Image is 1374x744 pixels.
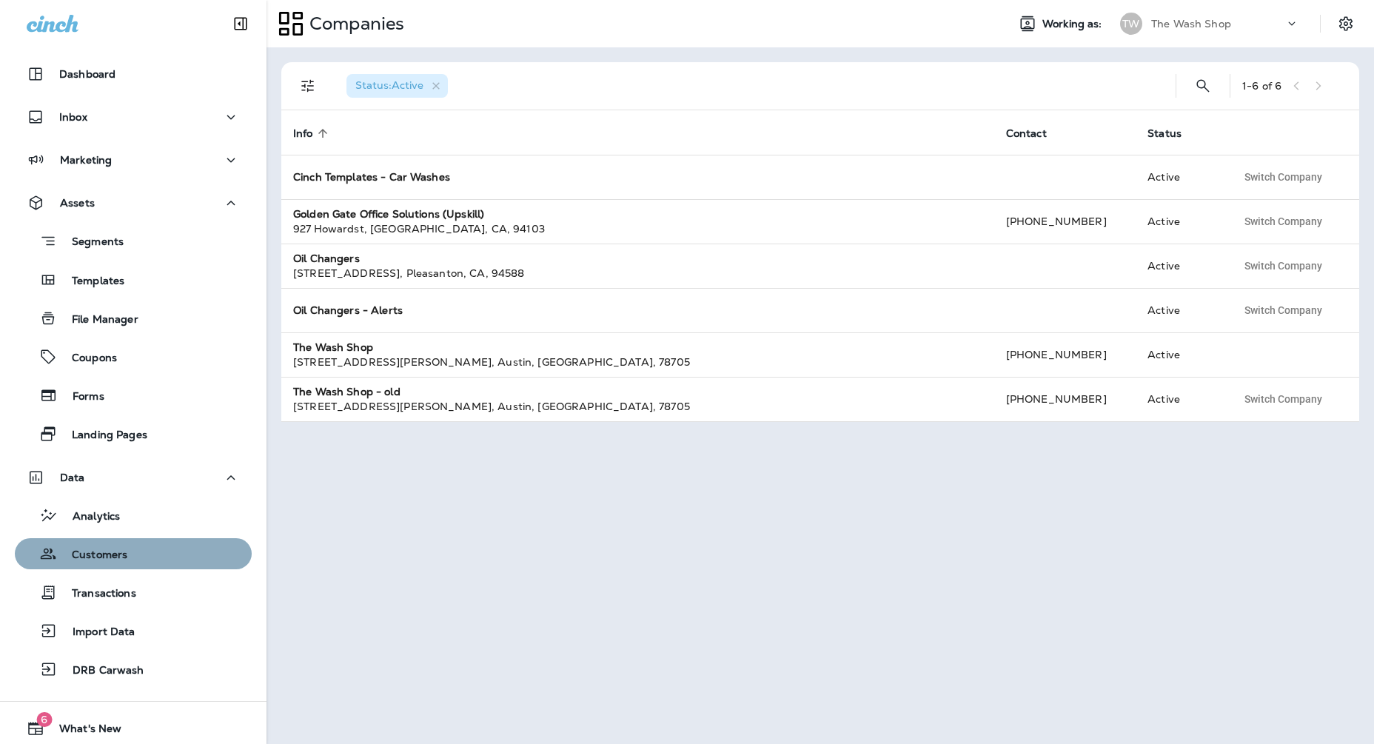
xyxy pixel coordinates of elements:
td: Active [1136,332,1224,377]
span: Info [293,127,332,140]
button: Import Data [15,615,252,646]
button: Switch Company [1236,255,1330,277]
div: [STREET_ADDRESS][PERSON_NAME] , Austin , [GEOGRAPHIC_DATA] , 78705 [293,399,982,414]
td: Active [1136,288,1224,332]
span: Contact [1006,127,1047,140]
p: Data [60,472,85,483]
span: What's New [44,723,121,740]
div: [STREET_ADDRESS] , Pleasanton , CA , 94588 [293,266,982,281]
div: 1 - 6 of 6 [1242,80,1281,92]
button: Dashboard [15,59,252,89]
span: Working as: [1042,18,1105,30]
button: Assets [15,188,252,218]
button: Customers [15,538,252,569]
p: Analytics [58,510,120,524]
div: Status:Active [346,74,448,98]
button: Forms [15,380,252,411]
button: 6What's New [15,714,252,743]
p: The Wash Shop [1151,18,1231,30]
span: Switch Company [1244,172,1322,182]
button: Transactions [15,577,252,608]
span: 6 [36,712,52,727]
button: Switch Company [1236,210,1330,232]
button: Settings [1333,10,1359,37]
span: Status [1147,127,1182,140]
p: Templates [57,275,124,289]
button: Switch Company [1236,299,1330,321]
button: Switch Company [1236,166,1330,188]
td: Active [1136,244,1224,288]
p: DRB Carwash [58,664,144,678]
p: Landing Pages [57,429,147,443]
span: Status : Active [355,78,423,92]
td: [PHONE_NUMBER] [994,332,1136,377]
div: [STREET_ADDRESS][PERSON_NAME] , Austin , [GEOGRAPHIC_DATA] , 78705 [293,355,982,369]
span: Switch Company [1244,394,1322,404]
strong: Golden Gate Office Solutions (Upskill) [293,207,484,221]
td: Active [1136,155,1224,199]
td: [PHONE_NUMBER] [994,377,1136,421]
strong: The Wash Shop [293,341,373,354]
p: Customers [57,549,127,563]
p: Forms [58,390,104,404]
button: Search Companies [1188,71,1218,101]
strong: Oil Changers [293,252,360,265]
span: Switch Company [1244,305,1322,315]
button: Marketing [15,145,252,175]
button: Switch Company [1236,388,1330,410]
button: Coupons [15,341,252,372]
button: Analytics [15,500,252,531]
td: Active [1136,377,1224,421]
p: Inbox [59,111,87,123]
p: Assets [60,197,95,209]
button: Data [15,463,252,492]
p: Segments [57,235,124,250]
p: Coupons [57,352,117,366]
strong: Oil Changers - Alerts [293,304,403,317]
span: Info [293,127,313,140]
button: File Manager [15,303,252,334]
button: Landing Pages [15,418,252,449]
span: Switch Company [1244,216,1322,227]
p: Transactions [57,587,136,601]
strong: Cinch Templates - Car Washes [293,170,450,184]
p: Companies [304,13,404,35]
button: Inbox [15,102,252,132]
p: Dashboard [59,68,115,80]
p: Marketing [60,154,112,166]
td: [PHONE_NUMBER] [994,199,1136,244]
button: Segments [15,225,252,257]
span: Status [1147,127,1201,140]
div: 927 Howardst , [GEOGRAPHIC_DATA] , CA , 94103 [293,221,982,236]
p: Import Data [58,626,135,640]
span: Switch Company [1244,261,1322,271]
button: Filters [293,71,323,101]
div: TW [1120,13,1142,35]
strong: The Wash Shop - old [293,385,401,398]
p: File Manager [57,313,138,327]
span: Contact [1006,127,1066,140]
button: Collapse Sidebar [220,9,261,38]
button: Templates [15,264,252,295]
td: Active [1136,199,1224,244]
button: DRB Carwash [15,654,252,685]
